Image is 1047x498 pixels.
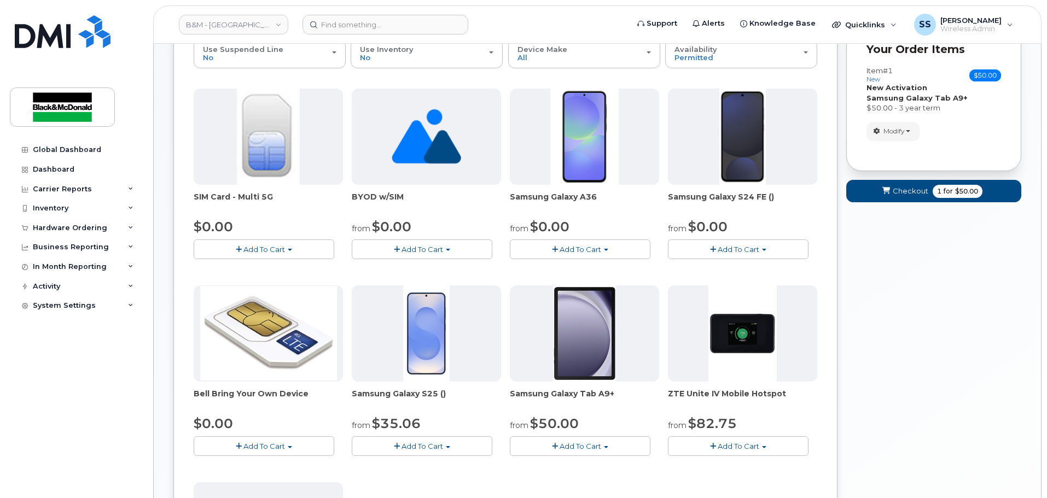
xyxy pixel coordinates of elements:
[668,420,687,430] small: from
[360,53,370,62] span: No
[718,442,759,450] span: Add To Cart
[674,53,713,62] span: Permitted
[510,420,528,430] small: from
[530,415,579,431] span: $50.00
[866,122,920,141] button: Modify
[941,186,955,196] span: for
[560,245,601,254] span: Add To Cart
[668,388,817,410] div: ZTE Unite IV Mobile Hotspot
[665,39,817,68] button: Availability Permitted
[866,83,927,92] strong: New Activation
[372,415,421,431] span: $35.06
[845,20,885,29] span: Quicklinks
[352,388,501,410] div: Samsung Galaxy S25 ()
[955,186,978,196] span: $50.00
[243,245,285,254] span: Add To Cart
[203,45,283,54] span: Use Suspended Line
[668,191,817,213] div: Samsung Galaxy S24 FE ()
[688,219,728,235] span: $0.00
[360,45,414,54] span: Use Inventory
[194,219,233,235] span: $0.00
[510,436,650,455] button: Add To Cart
[392,89,461,185] img: no_image_found-2caef05468ed5679b831cfe6fc140e25e0c280774317ffc20a367ab7fd17291e.png
[200,286,337,380] img: phone23274.JPG
[194,191,343,213] div: SIM Card - Multi 5G
[352,436,492,455] button: Add To Cart
[303,15,468,34] input: Find something...
[510,388,659,410] div: Samsung Galaxy Tab A9+
[560,442,601,450] span: Add To Cart
[179,15,288,34] a: B&M - Alberta
[510,239,650,259] button: Add To Cart
[866,42,1001,57] p: Your Order Items
[403,285,450,382] img: phone23817.JPG
[517,45,567,54] span: Device Make
[719,89,766,185] img: phone23929.JPG
[919,18,931,31] span: SS
[510,224,528,233] small: from
[866,67,893,83] h3: Item
[351,39,503,68] button: Use Inventory No
[866,103,1001,113] div: $50.00 - 3 year term
[517,53,527,62] span: All
[674,45,717,54] span: Availability
[550,89,619,185] img: phone23886.JPG
[940,25,1002,33] span: Wireless Admin
[553,285,616,382] img: phone23884.JPG
[510,191,659,213] div: Samsung Galaxy A36
[630,13,685,34] a: Support
[749,18,816,29] span: Knowledge Base
[718,245,759,254] span: Add To Cart
[647,18,677,29] span: Support
[194,436,334,455] button: Add To Cart
[883,126,905,136] span: Modify
[243,442,285,450] span: Add To Cart
[866,75,880,83] small: new
[508,39,660,68] button: Device Make All
[402,245,443,254] span: Add To Cart
[824,14,904,36] div: Quicklinks
[893,186,928,196] span: Checkout
[352,224,370,233] small: from
[866,93,968,102] strong: Samsung Galaxy Tab A9+
[668,436,808,455] button: Add To Cart
[685,13,732,34] a: Alerts
[883,66,893,75] span: #1
[237,89,299,185] img: 00D627D4-43E9-49B7-A367-2C99342E128C.jpg
[940,16,1002,25] span: [PERSON_NAME]
[203,53,213,62] span: No
[668,239,808,259] button: Add To Cart
[846,180,1021,202] button: Checkout 1 for $50.00
[702,18,725,29] span: Alerts
[937,186,941,196] span: 1
[688,415,737,431] span: $82.75
[194,39,346,68] button: Use Suspended Line No
[352,191,501,213] div: BYOD w/SIM
[372,219,411,235] span: $0.00
[352,420,370,430] small: from
[352,239,492,259] button: Add To Cart
[732,13,823,34] a: Knowledge Base
[530,219,569,235] span: $0.00
[668,224,687,233] small: from
[194,239,334,259] button: Add To Cart
[906,14,1021,36] div: Samantha Shandera
[708,285,777,382] img: phone23268.JPG
[969,69,1001,81] span: $50.00
[194,415,233,431] span: $0.00
[194,388,343,410] div: Bell Bring Your Own Device
[402,442,443,450] span: Add To Cart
